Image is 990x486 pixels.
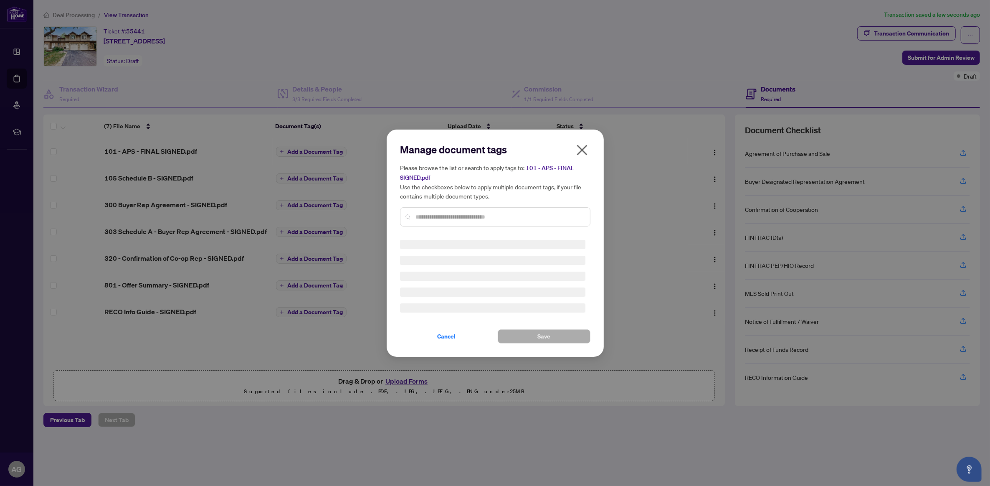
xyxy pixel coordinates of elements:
[437,330,456,343] span: Cancel
[957,457,982,482] button: Open asap
[575,143,589,157] span: close
[400,164,574,181] span: 101 - APS - FINAL SIGNED.pdf
[498,329,590,344] button: Save
[400,163,590,201] h5: Please browse the list or search to apply tags to: Use the checkboxes below to apply multiple doc...
[400,329,493,344] button: Cancel
[400,143,590,156] h2: Manage document tags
